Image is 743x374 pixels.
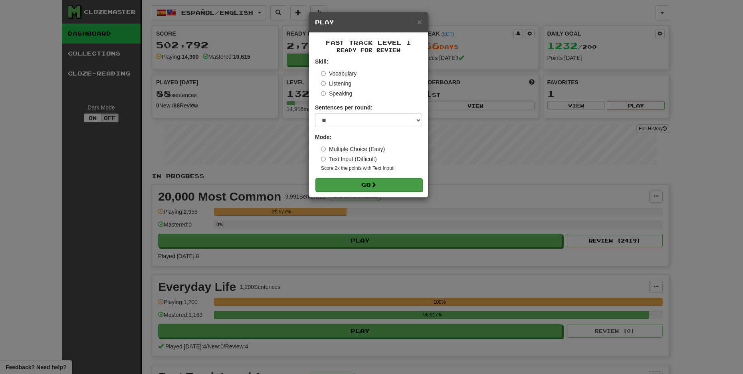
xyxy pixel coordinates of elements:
[315,47,422,54] small: Ready for Review
[315,103,372,111] label: Sentences per round:
[315,18,422,26] h5: Play
[321,145,385,153] label: Multiple Choice (Easy)
[417,17,422,26] span: ×
[321,70,357,78] label: Vocabulary
[326,39,411,46] span: Fast Track Level 1
[315,134,331,140] strong: Mode:
[321,155,377,163] label: Text Input (Difficult)
[321,80,351,88] label: Listening
[321,147,326,151] input: Multiple Choice (Easy)
[321,91,326,96] input: Speaking
[417,18,422,26] button: Close
[315,178,422,192] button: Go
[321,90,352,97] label: Speaking
[315,58,328,65] strong: Skill:
[321,157,326,161] input: Text Input (Difficult)
[321,71,326,76] input: Vocabulary
[321,165,422,172] small: Score 2x the points with Text Input !
[321,81,326,86] input: Listening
